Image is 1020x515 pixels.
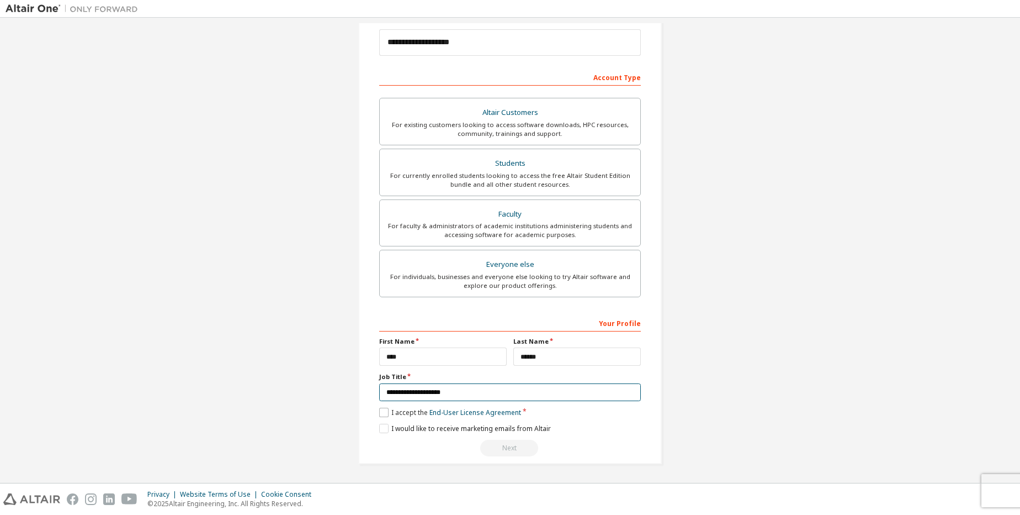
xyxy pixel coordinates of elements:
img: Altair One [6,3,144,14]
div: For currently enrolled students looking to access the free Altair Student Edition bundle and all ... [386,171,634,189]
div: Everyone else [386,257,634,272]
div: For existing customers looking to access software downloads, HPC resources, community, trainings ... [386,120,634,138]
div: Read and acccept EULA to continue [379,440,641,456]
label: Job Title [379,372,641,381]
img: facebook.svg [67,493,78,505]
div: Account Type [379,68,641,86]
label: I accept the [379,408,521,417]
label: I would like to receive marketing emails from Altair [379,424,551,433]
a: End-User License Agreement [429,408,521,417]
p: © 2025 Altair Engineering, Inc. All Rights Reserved. [147,499,318,508]
img: altair_logo.svg [3,493,60,505]
div: Cookie Consent [261,490,318,499]
img: instagram.svg [85,493,97,505]
div: For faculty & administrators of academic institutions administering students and accessing softwa... [386,222,634,239]
div: Faculty [386,207,634,222]
img: linkedin.svg [103,493,115,505]
div: Altair Customers [386,105,634,120]
img: youtube.svg [121,493,137,505]
label: Last Name [513,337,641,346]
div: Your Profile [379,314,641,332]
div: Students [386,156,634,171]
div: Privacy [147,490,180,499]
div: Website Terms of Use [180,490,261,499]
label: First Name [379,337,507,346]
div: For individuals, businesses and everyone else looking to try Altair software and explore our prod... [386,272,634,290]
